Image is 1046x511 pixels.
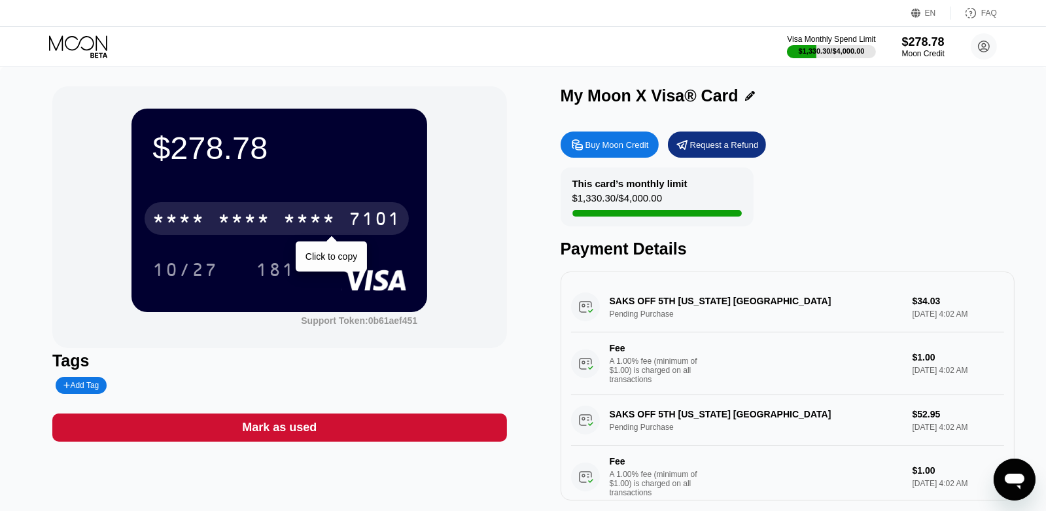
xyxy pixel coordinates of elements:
div: EN [911,7,951,20]
div: Support Token:0b61aef451 [301,315,417,326]
div: [DATE] 4:02 AM [913,366,1005,375]
div: $1,330.30 / $4,000.00 [799,47,865,55]
div: A 1.00% fee (minimum of $1.00) is charged on all transactions [610,357,708,384]
div: My Moon X Visa® Card [561,86,739,105]
div: $1,330.30 / $4,000.00 [572,192,663,210]
div: Fee [610,343,701,353]
div: 181 [256,261,295,282]
div: EN [925,9,936,18]
div: $1.00 [913,352,1005,362]
div: Buy Moon Credit [585,139,649,150]
div: 10/27 [152,261,218,282]
div: FeeA 1.00% fee (minimum of $1.00) is charged on all transactions$1.00[DATE] 4:02 AM [571,332,1005,395]
div: Payment Details [561,239,1015,258]
div: 7101 [349,210,401,231]
div: Tags [52,351,507,370]
div: FeeA 1.00% fee (minimum of $1.00) is charged on all transactions$1.00[DATE] 4:02 AM [571,446,1005,508]
div: A 1.00% fee (minimum of $1.00) is charged on all transactions [610,470,708,497]
div: Request a Refund [668,132,766,158]
div: This card’s monthly limit [572,178,688,189]
div: Visa Monthly Spend Limit [787,35,875,44]
div: Request a Refund [690,139,759,150]
div: $278.78 [902,35,945,49]
div: $278.78 [152,130,406,166]
div: FAQ [951,7,997,20]
div: Visa Monthly Spend Limit$1,330.30/$4,000.00 [787,35,875,58]
div: 10/27 [143,253,228,286]
div: Fee [610,456,701,467]
div: Moon Credit [902,49,945,58]
iframe: Кнопка запуска окна обмена сообщениями [994,459,1036,501]
div: Support Token: 0b61aef451 [301,315,417,326]
div: Add Tag [63,381,99,390]
div: Mark as used [242,420,317,435]
div: $278.78Moon Credit [902,35,945,58]
div: FAQ [981,9,997,18]
div: Mark as used [52,414,507,442]
div: [DATE] 4:02 AM [913,479,1005,488]
div: 181 [246,253,305,286]
div: $1.00 [913,465,1005,476]
div: Click to copy [305,251,357,262]
div: Add Tag [56,377,107,394]
div: Buy Moon Credit [561,132,659,158]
